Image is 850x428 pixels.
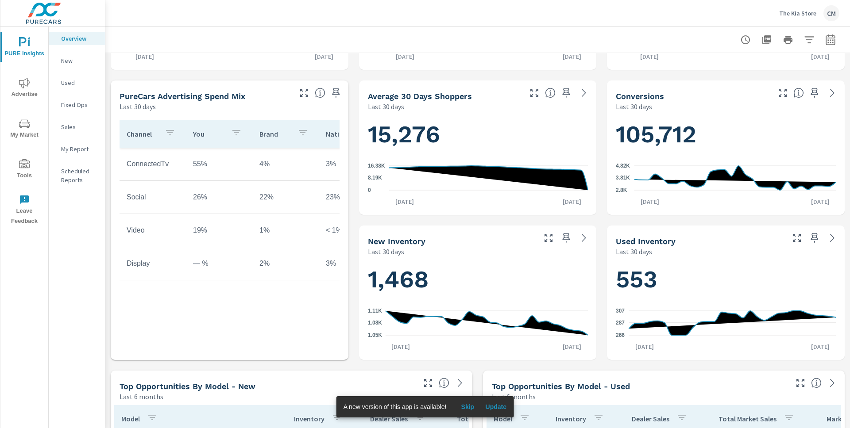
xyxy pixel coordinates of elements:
p: [DATE] [634,197,665,206]
span: Save this to your personalized report [807,231,822,245]
div: Overview [49,32,105,45]
div: My Report [49,142,105,156]
button: Make Fullscreen [541,231,556,245]
h5: Top Opportunities by Model - New [120,382,255,391]
a: See more details in report [825,86,839,100]
span: My Market [3,118,46,140]
td: — % [186,252,252,275]
div: Scheduled Reports [49,164,105,187]
p: Inventory [556,414,586,423]
text: 3.81K [616,175,630,181]
td: 23% [319,186,385,208]
span: Save this to your personalized report [559,86,573,100]
text: 266 [616,332,625,338]
button: Make Fullscreen [527,86,541,100]
h5: Used Inventory [616,237,676,246]
a: See more details in report [453,376,467,390]
p: [DATE] [385,342,416,351]
span: Save this to your personalized report [329,86,343,100]
p: Brand [259,130,290,138]
div: New [49,54,105,67]
td: 3% [319,252,385,275]
p: Last 30 days [368,246,404,257]
span: Save this to your personalized report [559,231,573,245]
span: A rolling 30 day total of daily Shoppers on the dealership website, averaged over the selected da... [545,88,556,98]
a: See more details in report [825,376,839,390]
button: Make Fullscreen [793,376,807,390]
p: [DATE] [556,342,587,351]
div: nav menu [0,27,48,230]
p: [DATE] [556,52,587,61]
td: Display [120,252,186,275]
span: A new version of this app is available! [344,403,447,410]
p: You [193,130,224,138]
h5: PureCars Advertising Spend Mix [120,92,245,101]
p: Fixed Ops [61,100,98,109]
h5: Average 30 Days Shoppers [368,92,472,101]
div: CM [823,5,839,21]
span: The number of dealer-specified goals completed by a visitor. [Source: This data is provided by th... [793,88,804,98]
h1: 1,468 [368,264,588,294]
text: 4.82K [616,163,630,169]
text: 1.11K [368,308,382,314]
p: Sales [61,122,98,131]
td: ConnectedTv [120,153,186,175]
h1: 15,276 [368,119,588,149]
div: Sales [49,120,105,134]
p: Last 30 days [120,101,156,112]
td: Video [120,219,186,241]
text: 0 [368,187,371,193]
span: Save this to your personalized report [807,86,822,100]
p: The Kia Store [779,9,816,17]
button: Select Date Range [822,31,839,49]
td: 22% [252,186,319,208]
p: New [61,56,98,65]
button: Make Fullscreen [776,86,790,100]
span: Leave Feedback [3,195,46,226]
p: [DATE] [805,342,836,351]
h5: New Inventory [368,237,425,246]
p: Last 30 days [368,101,404,112]
p: Channel [127,130,158,138]
p: [DATE] [309,52,340,61]
div: Used [49,76,105,89]
text: 287 [616,320,625,326]
button: Apply Filters [800,31,818,49]
p: [DATE] [389,197,420,206]
p: Inventory [294,414,325,423]
button: Make Fullscreen [790,231,804,245]
button: "Export Report to PDF" [758,31,776,49]
text: 2.8K [616,187,627,193]
p: Last 30 days [616,101,652,112]
td: 3% [319,153,385,175]
p: Model [494,414,512,423]
span: PURE Insights [3,37,46,59]
td: 55% [186,153,252,175]
p: Total Market Sales [457,414,515,423]
p: Dealer Sales [632,414,669,423]
p: [DATE] [556,197,587,206]
a: See more details in report [825,231,839,245]
p: Last 6 months [492,391,536,402]
span: This table looks at how you compare to the amount of budget you spend per channel as opposed to y... [315,88,325,98]
td: 1% [252,219,319,241]
span: Find the biggest opportunities within your model lineup by seeing how each model is selling in yo... [439,378,449,388]
text: 1.05K [368,332,382,338]
span: Tools [3,159,46,181]
td: 26% [186,186,252,208]
p: [DATE] [805,197,836,206]
h5: Conversions [616,92,664,101]
td: < 1% [319,219,385,241]
text: 1.08K [368,320,382,326]
span: Find the biggest opportunities within your model lineup by seeing how each model is selling in yo... [811,378,822,388]
td: 19% [186,219,252,241]
span: Advertise [3,78,46,99]
p: Last 30 days [616,246,652,257]
span: Skip [457,403,478,411]
span: Update [485,403,506,411]
p: Last 6 months [120,391,163,402]
button: Skip [453,400,482,414]
p: My Report [61,145,98,153]
a: See more details in report [577,231,591,245]
text: 8.19K [368,175,382,181]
